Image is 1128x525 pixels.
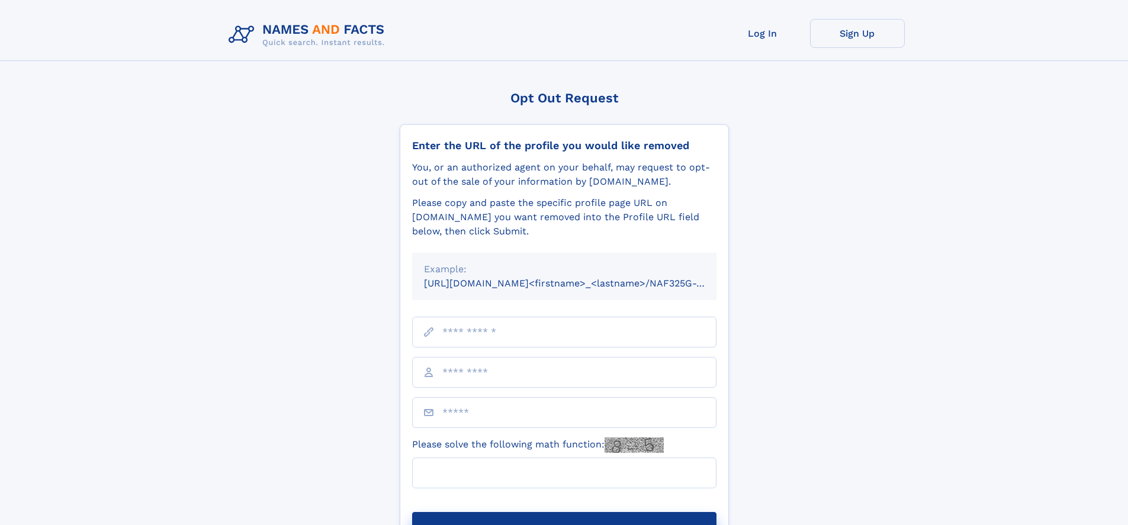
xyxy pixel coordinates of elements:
[412,160,716,189] div: You, or an authorized agent on your behalf, may request to opt-out of the sale of your informatio...
[412,139,716,152] div: Enter the URL of the profile you would like removed
[224,19,394,51] img: Logo Names and Facts
[810,19,905,48] a: Sign Up
[400,91,729,105] div: Opt Out Request
[412,437,664,453] label: Please solve the following math function:
[715,19,810,48] a: Log In
[424,262,705,276] div: Example:
[424,278,739,289] small: [URL][DOMAIN_NAME]<firstname>_<lastname>/NAF325G-xxxxxxxx
[412,196,716,239] div: Please copy and paste the specific profile page URL on [DOMAIN_NAME] you want removed into the Pr...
